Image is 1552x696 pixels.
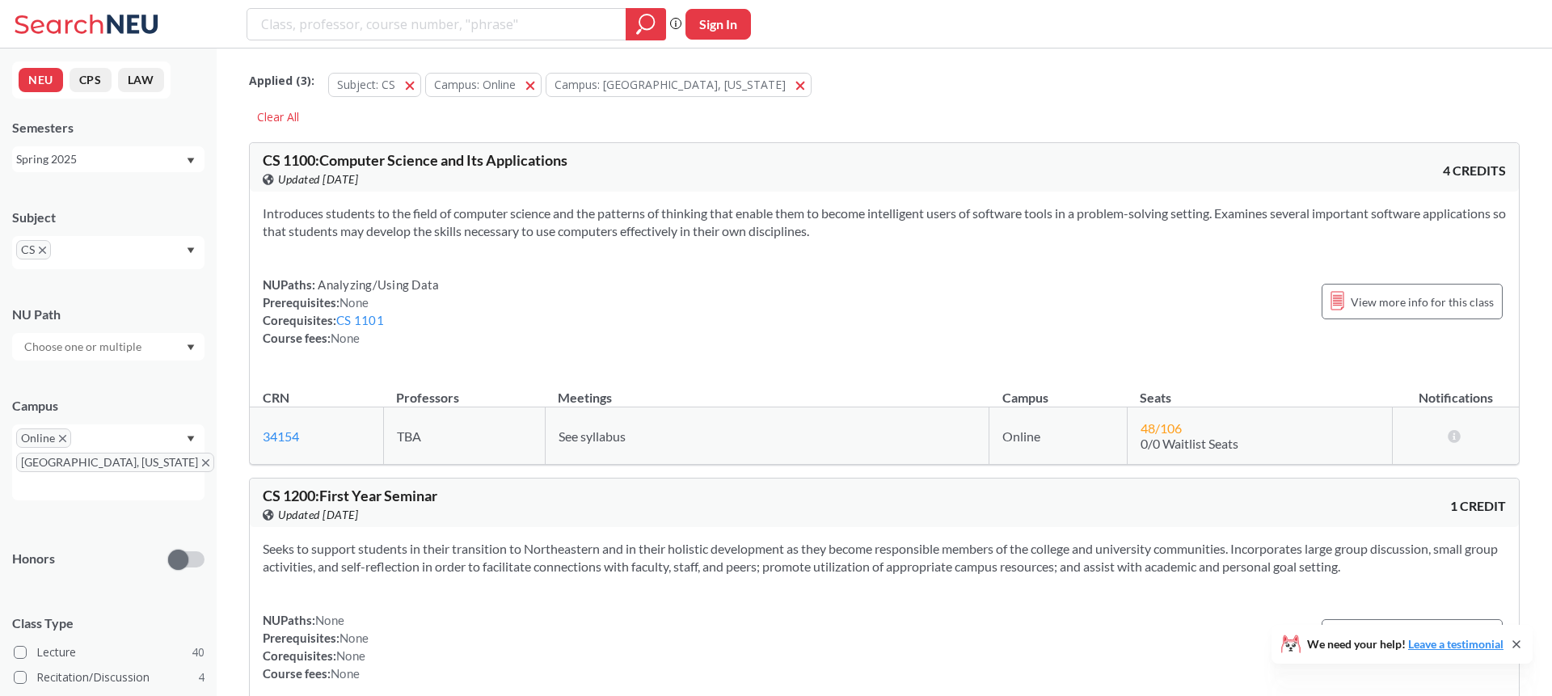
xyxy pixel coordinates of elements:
[1141,420,1182,436] span: 48 / 106
[336,313,384,327] a: CS 1101
[16,428,71,448] span: OnlineX to remove pill
[187,247,195,254] svg: Dropdown arrow
[339,631,369,645] span: None
[16,337,152,356] input: Choose one or multiple
[12,146,205,172] div: Spring 2025Dropdown arrow
[1392,373,1519,407] th: Notifications
[16,150,185,168] div: Spring 2025
[12,306,205,323] div: NU Path
[559,428,626,444] span: See syllabus
[12,209,205,226] div: Subject
[118,68,164,92] button: LAW
[263,428,299,444] a: 34154
[1127,373,1392,407] th: Seats
[336,648,365,663] span: None
[16,453,214,472] span: [GEOGRAPHIC_DATA], [US_STATE]X to remove pill
[263,611,369,682] div: NUPaths: Prerequisites: Corequisites: Course fees:
[626,8,666,40] div: magnifying glass
[1443,162,1506,179] span: 4 CREDITS
[636,13,656,36] svg: magnifying glass
[1450,497,1506,515] span: 1 CREDIT
[202,459,209,466] svg: X to remove pill
[545,373,989,407] th: Meetings
[263,151,567,169] span: CS 1100 : Computer Science and Its Applications
[12,333,205,361] div: Dropdown arrow
[39,247,46,254] svg: X to remove pill
[14,642,205,663] label: Lecture
[1307,639,1503,650] span: We need your help!
[315,277,439,292] span: Analyzing/Using Data
[263,205,1506,240] section: Introduces students to the field of computer science and the patterns of thinking that enable the...
[315,613,344,627] span: None
[12,614,205,632] span: Class Type
[1141,436,1238,451] span: 0/0 Waitlist Seats
[263,540,1506,576] section: Seeks to support students in their transition to Northeastern and in their holistic development a...
[425,73,542,97] button: Campus: Online
[546,73,812,97] button: Campus: [GEOGRAPHIC_DATA], [US_STATE]
[1351,292,1494,312] span: View more info for this class
[1408,637,1503,651] a: Leave a testimonial
[989,373,1127,407] th: Campus
[187,158,195,164] svg: Dropdown arrow
[278,506,358,524] span: Updated [DATE]
[331,666,360,681] span: None
[263,276,439,347] div: NUPaths: Prerequisites: Corequisites: Course fees:
[70,68,112,92] button: CPS
[278,171,358,188] span: Updated [DATE]
[12,550,55,568] p: Honors
[12,397,205,415] div: Campus
[339,295,369,310] span: None
[328,73,421,97] button: Subject: CS
[989,407,1127,465] td: Online
[192,643,205,661] span: 40
[12,236,205,269] div: CSX to remove pillDropdown arrow
[16,240,51,259] span: CSX to remove pill
[383,407,545,465] td: TBA
[19,68,63,92] button: NEU
[14,667,205,688] label: Recitation/Discussion
[187,344,195,351] svg: Dropdown arrow
[383,373,545,407] th: Professors
[331,331,360,345] span: None
[337,77,395,92] span: Subject: CS
[555,77,786,92] span: Campus: [GEOGRAPHIC_DATA], [US_STATE]
[434,77,516,92] span: Campus: Online
[249,105,307,129] div: Clear All
[59,435,66,442] svg: X to remove pill
[259,11,614,38] input: Class, professor, course number, "phrase"
[263,487,437,504] span: CS 1200 : First Year Seminar
[187,436,195,442] svg: Dropdown arrow
[12,119,205,137] div: Semesters
[12,424,205,500] div: OnlineX to remove pill[GEOGRAPHIC_DATA], [US_STATE]X to remove pillDropdown arrow
[685,9,751,40] button: Sign In
[198,669,205,686] span: 4
[249,72,314,90] span: Applied ( 3 ):
[263,389,289,407] div: CRN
